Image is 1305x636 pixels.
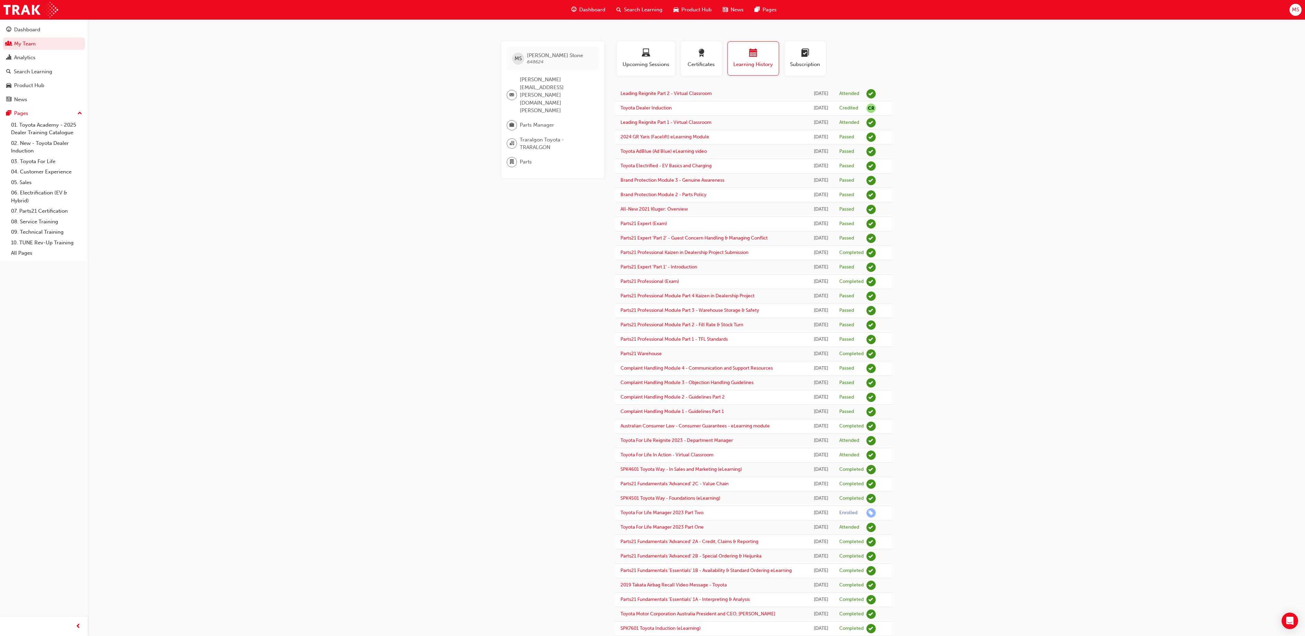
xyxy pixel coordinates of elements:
span: learningRecordVerb_COMPLETE-icon [866,609,876,619]
span: Traralgon Toyota - TRARALGON [520,136,593,151]
div: Tue Aug 08 2023 00:00:00 GMT+1000 (Australian Eastern Standard Time) [813,437,829,445]
a: SPK4501 Toyota Way - Foundations (eLearning) [621,495,720,501]
div: Tue Mar 25 2025 23:00:00 GMT+1100 (Australian Eastern Daylight Time) [813,104,829,112]
div: Passed [839,134,854,140]
a: Parts21 Fundamentals 'Advanced' 2C - Value Chain [621,481,729,487]
span: car-icon [673,6,679,14]
a: Complaint Handling Module 4 - Communication and Support Resources [621,365,773,371]
div: Wed Apr 03 2024 11:21:20 GMT+1100 (Australian Eastern Daylight Time) [813,234,829,242]
a: Brand Protection Module 2 - Parts Policy [621,192,707,198]
a: search-iconSearch Learning [611,3,668,17]
span: news-icon [723,6,728,14]
div: Attended [839,437,859,444]
div: Fri May 12 2023 00:00:00 GMT+1000 (Australian Eastern Standard Time) [813,466,829,474]
span: Product Hub [681,6,712,14]
a: Parts21 Fundamentals 'Essentials' 1B - Availability & Standard Ordering eLearning [621,568,792,573]
div: Passed [839,409,854,415]
div: Wed Feb 26 2025 10:28:33 GMT+1100 (Australian Eastern Daylight Time) [813,133,829,141]
a: Leading Reignite Part 2 - Virtual Classroom [621,91,712,96]
button: Pages [3,107,85,120]
div: Completed [839,351,864,357]
div: Passed [839,336,854,343]
a: Australian Consumer Law - Consumer Guarantees - eLearning module [621,423,770,429]
span: Dashboard [579,6,605,14]
span: learningRecordVerb_COMPLETE-icon [866,581,876,590]
a: Complaint Handling Module 3 - Objection Handling Guidelines [621,380,754,385]
div: Enrolled [839,510,858,516]
span: car-icon [6,83,11,89]
div: Product Hub [14,82,44,89]
span: learningRecordVerb_COMPLETE-icon [866,595,876,604]
div: Mon Mar 04 2024 15:55:30 GMT+1100 (Australian Eastern Daylight Time) [813,336,829,343]
div: Mon Mar 04 2024 11:51:27 GMT+1100 (Australian Eastern Daylight Time) [813,350,829,358]
a: Toyota For Life Manager 2023 Part One [621,524,704,530]
div: Pages [14,109,28,117]
span: [PERSON_NAME][EMAIL_ADDRESS][PERSON_NAME][DOMAIN_NAME][PERSON_NAME] [520,76,593,115]
span: MS [515,55,522,63]
div: Completed [839,625,864,632]
a: 10. TUNE Rev-Up Training [8,237,85,248]
span: learningRecordVerb_PASS-icon [866,291,876,301]
div: Passed [839,235,854,242]
span: learningRecordVerb_PASS-icon [866,378,876,388]
a: All Pages [8,248,85,258]
div: Completed [839,495,864,502]
a: News [3,93,85,106]
div: Fri May 12 2023 00:00:00 GMT+1000 (Australian Eastern Standard Time) [813,480,829,488]
span: learningRecordVerb_ATTEND-icon [866,450,876,460]
div: Passed [839,148,854,155]
button: Learning History [727,41,779,76]
span: learningRecordVerb_COMPLETE-icon [866,479,876,489]
button: Upcoming Sessions [617,41,675,76]
div: Tue Mar 05 2024 15:10:14 GMT+1100 (Australian Eastern Daylight Time) [813,307,829,315]
a: Product Hub [3,79,85,92]
div: Attended [839,91,859,97]
div: Tue Jan 10 2023 01:00:00 GMT+1100 (Australian Eastern Daylight Time) [813,625,829,633]
a: Toyota For Life Manager 2023 Part Two [621,510,703,516]
div: Wed Feb 26 2025 09:01:39 GMT+1100 (Australian Eastern Daylight Time) [813,191,829,199]
a: Leading Reignite Part 1 - Virtual Classroom [621,119,711,125]
a: Brand Protection Module 3 - Genuine Awareness [621,177,724,183]
span: Certificates [686,61,717,68]
div: Attended [839,452,859,458]
a: 05. Sales [8,177,85,188]
span: learningRecordVerb_COMPLETE-icon [866,277,876,286]
div: Fri Feb 02 2024 14:58:33 GMT+1100 (Australian Eastern Daylight Time) [813,393,829,401]
button: DashboardMy TeamAnalyticsSearch LearningProduct HubNews [3,22,85,107]
span: Parts [520,158,532,166]
a: Analytics [3,51,85,64]
span: organisation-icon [509,139,514,148]
a: Toyota Electrified - EV Basics and Charging [621,163,712,169]
a: Toyota For Life Reignite 2023 - Department Manager [621,437,733,443]
img: Trak [3,2,58,18]
a: 2024 GR Yaris (Facelift) eLearning Module [621,134,709,140]
div: Tue Apr 02 2024 23:00:00 GMT+1100 (Australian Eastern Daylight Time) [813,249,829,257]
a: Parts21 Professional (Exam) [621,278,679,284]
div: Tue Apr 02 2024 19:56:29 GMT+1100 (Australian Eastern Daylight Time) [813,263,829,271]
span: learningRecordVerb_ATTEND-icon [866,523,876,532]
div: Wed Apr 03 2024 11:39:39 GMT+1100 (Australian Eastern Daylight Time) [813,220,829,228]
a: car-iconProduct Hub [668,3,717,17]
span: pages-icon [6,110,11,117]
span: people-icon [6,41,11,47]
span: News [731,6,744,14]
div: Passed [839,394,854,401]
div: Thu Mar 13 2025 14:00:00 GMT+1100 (Australian Eastern Daylight Time) [813,119,829,127]
a: Toyota AdBlue (Ad Blue) eLearning video [621,148,707,154]
div: Passed [839,322,854,328]
span: learningRecordVerb_PASS-icon [866,306,876,315]
span: learningRecordVerb_COMPLETE-icon [866,422,876,431]
span: [PERSON_NAME] Stone [527,52,583,59]
span: 648624 [527,59,543,65]
span: department-icon [509,158,514,167]
span: learningRecordVerb_PASS-icon [866,219,876,229]
div: Fri May 12 2023 00:00:00 GMT+1000 (Australian Eastern Standard Time) [813,495,829,502]
div: Completed [839,596,864,603]
span: prev-icon [76,622,81,631]
span: learningRecordVerb_PASS-icon [866,176,876,185]
a: 03. Toyota For Life [8,156,85,167]
a: My Team [3,38,85,50]
span: learningRecordVerb_ATTEND-icon [866,118,876,127]
a: Dashboard [3,23,85,36]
